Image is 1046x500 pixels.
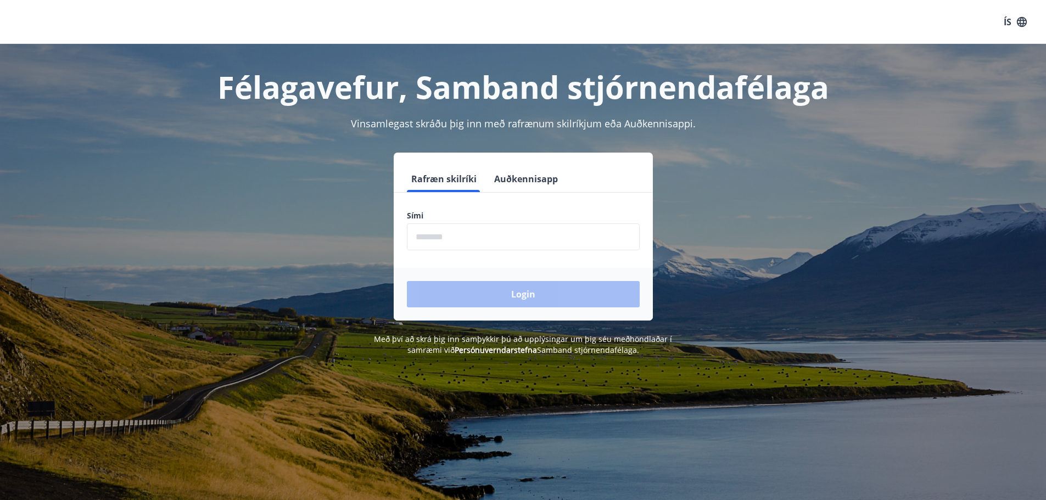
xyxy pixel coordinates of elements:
button: Rafræn skilríki [407,166,481,192]
label: Sími [407,210,640,221]
span: Með því að skrá þig inn samþykkir þú að upplýsingar um þig séu meðhöndlaðar í samræmi við Samband... [374,334,672,355]
button: ÍS [998,12,1033,32]
a: Persónuverndarstefna [455,345,537,355]
h1: Félagavefur, Samband stjórnendafélaga [141,66,905,108]
span: Vinsamlegast skráðu þig inn með rafrænum skilríkjum eða Auðkennisappi. [351,117,696,130]
button: Auðkennisapp [490,166,562,192]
